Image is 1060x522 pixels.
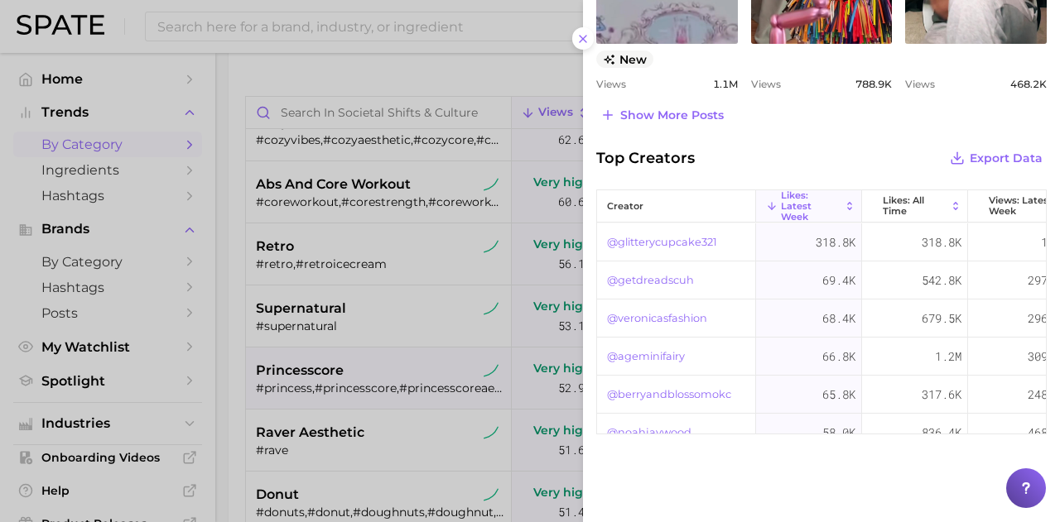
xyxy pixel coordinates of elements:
[751,78,781,90] span: Views
[922,232,961,252] span: 318.8k
[596,103,728,127] button: Show more posts
[946,146,1047,170] button: Export Data
[935,347,961,366] span: 1.2m
[922,385,961,405] span: 317.6k
[607,347,685,366] a: @ageminifairy
[922,423,961,443] span: 836.4k
[607,309,707,328] a: @veronicasfashion
[989,195,1053,217] span: Views: Latest Week
[607,271,694,290] a: @getdreadscuh
[607,423,691,443] a: @noahjaywood
[822,423,855,443] span: 58.0k
[970,151,1043,165] span: Export Data
[922,309,961,328] span: 679.5k
[781,190,841,223] span: Likes: Latest Week
[607,232,717,252] a: @glitterycupcake321
[822,385,855,405] span: 65.8k
[620,108,724,122] span: Show more posts
[816,232,855,252] span: 318.8k
[855,78,892,90] span: 788.9k
[822,347,855,366] span: 66.8k
[1010,78,1047,90] span: 468.2k
[922,271,961,290] span: 542.8k
[607,385,731,405] a: @berryandblossomokc
[822,271,855,290] span: 69.4k
[607,201,643,212] span: creator
[596,78,626,90] span: Views
[596,146,695,170] span: Top Creators
[596,50,653,68] span: new
[862,190,968,223] button: Likes: All Time
[905,78,935,90] span: Views
[822,309,855,328] span: 68.4k
[883,195,947,217] span: Likes: All Time
[713,78,738,90] span: 1.1m
[756,190,862,223] button: Likes: Latest Week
